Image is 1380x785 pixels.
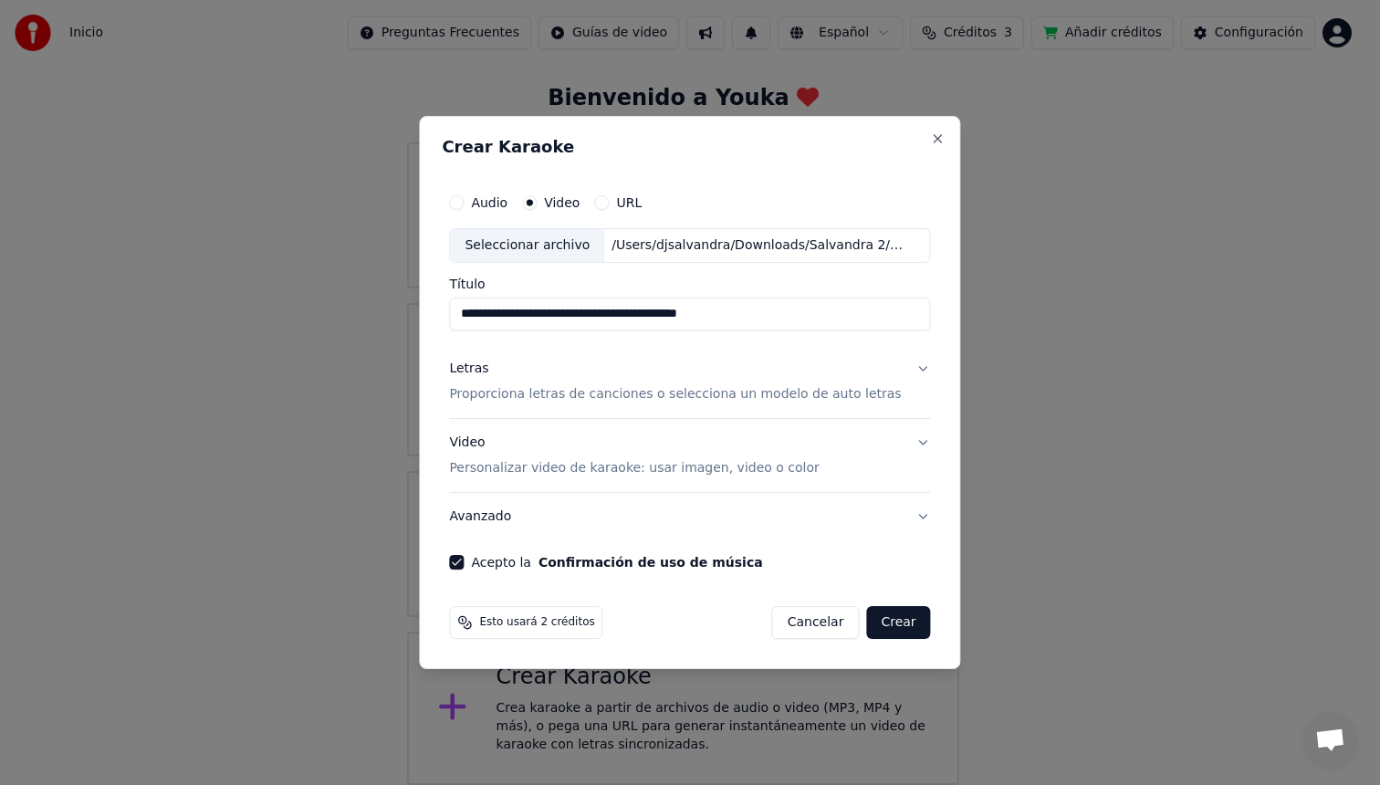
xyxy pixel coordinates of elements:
[449,385,901,403] p: Proporciona letras de canciones o selecciona un modelo de auto letras
[544,196,580,209] label: Video
[450,229,604,262] div: Seleccionar archivo
[479,615,594,630] span: Esto usará 2 créditos
[616,196,642,209] label: URL
[538,556,763,569] button: Acepto la
[449,360,488,378] div: Letras
[449,493,930,540] button: Avanzado
[449,277,930,290] label: Título
[449,419,930,492] button: VideoPersonalizar video de karaoke: usar imagen, video o color
[772,606,860,639] button: Cancelar
[471,196,507,209] label: Audio
[866,606,930,639] button: Crear
[449,434,819,477] div: Video
[449,345,930,418] button: LetrasProporciona letras de canciones o selecciona un modelo de auto letras
[449,459,819,477] p: Personalizar video de karaoke: usar imagen, video o color
[442,139,937,155] h2: Crear Karaoke
[604,236,915,255] div: /Users/djsalvandra/Downloads/Salvandra 2/Los Titanes De Durango - El Enamorado_2560x1438.mp4
[471,556,762,569] label: Acepto la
